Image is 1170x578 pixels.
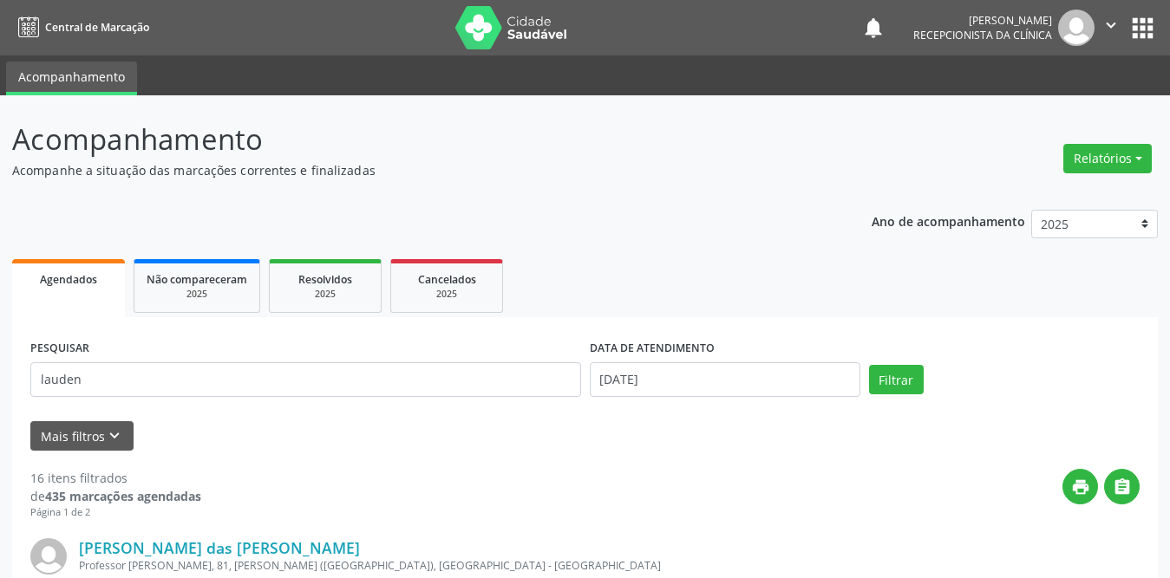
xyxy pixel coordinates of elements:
[30,421,134,451] button: Mais filtroskeyboard_arrow_down
[1062,469,1098,504] button: print
[1101,16,1121,35] i: 
[872,210,1025,231] p: Ano de acompanhamento
[12,118,814,161] p: Acompanhamento
[913,13,1052,28] div: [PERSON_NAME]
[6,62,137,95] a: Acompanhamento
[1058,10,1095,46] img: img
[403,288,490,301] div: 2025
[30,335,89,362] label: PESQUISAR
[590,362,860,397] input: Selecione um intervalo
[861,16,886,40] button: notifications
[1071,477,1090,497] i: print
[913,28,1052,42] span: Recepcionista da clínica
[298,272,352,287] span: Resolvidos
[1128,13,1158,43] button: apps
[869,365,924,394] button: Filtrar
[1113,477,1132,497] i: 
[12,13,149,42] a: Central de Marcação
[147,288,247,301] div: 2025
[1104,469,1140,504] button: 
[418,272,476,287] span: Cancelados
[147,272,247,287] span: Não compareceram
[30,505,201,520] div: Página 1 de 2
[30,469,201,487] div: 16 itens filtrados
[40,272,97,287] span: Agendados
[79,558,879,573] div: Professor [PERSON_NAME], 81, [PERSON_NAME] ([GEOGRAPHIC_DATA]), [GEOGRAPHIC_DATA] - [GEOGRAPHIC_D...
[45,488,201,504] strong: 435 marcações agendadas
[30,487,201,505] div: de
[282,288,369,301] div: 2025
[1095,10,1128,46] button: 
[590,335,715,362] label: DATA DE ATENDIMENTO
[12,161,814,179] p: Acompanhe a situação das marcações correntes e finalizadas
[1063,144,1152,173] button: Relatórios
[105,426,124,445] i: keyboard_arrow_down
[30,362,581,397] input: Nome, CNS
[79,538,360,557] a: [PERSON_NAME] das [PERSON_NAME]
[45,20,149,35] span: Central de Marcação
